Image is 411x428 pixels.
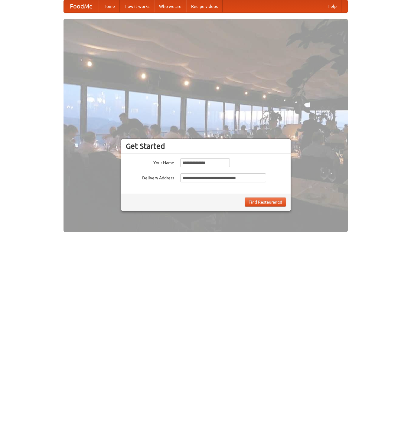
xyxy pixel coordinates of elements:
a: FoodMe [64,0,99,12]
a: Who we are [154,0,186,12]
a: Help [323,0,341,12]
a: Recipe videos [186,0,223,12]
h3: Get Started [126,142,286,151]
a: Home [99,0,120,12]
label: Delivery Address [126,173,174,181]
button: Find Restaurants! [245,198,286,207]
label: Your Name [126,158,174,166]
a: How it works [120,0,154,12]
